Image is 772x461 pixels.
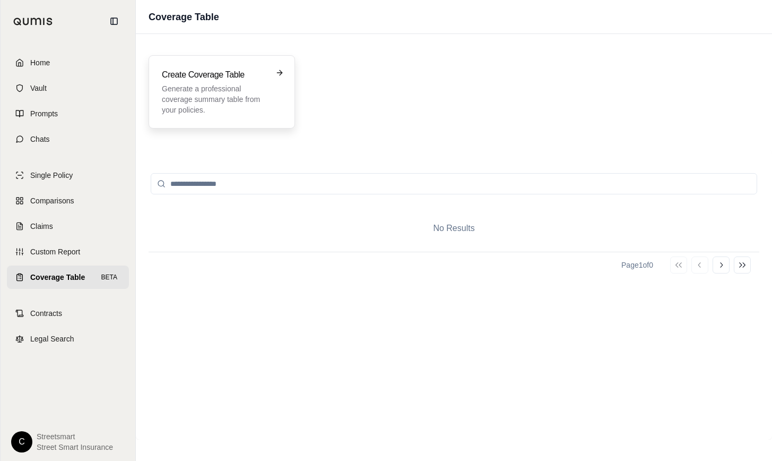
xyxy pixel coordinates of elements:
[106,13,123,30] button: Collapse sidebar
[30,57,50,68] span: Home
[37,431,113,442] span: Streetsmart
[30,272,85,283] span: Coverage Table
[7,327,129,351] a: Legal Search
[30,83,47,93] span: Vault
[30,308,62,319] span: Contracts
[7,240,129,263] a: Custom Report
[7,76,129,100] a: Vault
[30,246,80,257] span: Custom Report
[30,134,50,144] span: Chats
[621,260,653,270] div: Page 1 of 0
[7,51,129,74] a: Home
[7,189,129,212] a: Comparisons
[30,170,73,181] span: Single Policy
[30,334,74,344] span: Legal Search
[7,266,129,289] a: Coverage TableBETA
[7,164,129,187] a: Single Policy
[162,83,267,115] p: Generate a professional coverage summary table from your policies.
[11,431,32,453] div: C
[162,69,267,81] h3: Create Coverage Table
[98,272,120,283] span: BETA
[30,108,58,119] span: Prompts
[37,442,113,453] span: Street Smart Insurance
[30,221,53,232] span: Claims
[149,205,759,252] div: No Results
[7,302,129,325] a: Contracts
[7,102,129,125] a: Prompts
[149,10,219,24] h1: Coverage Table
[7,215,129,238] a: Claims
[7,127,129,151] a: Chats
[30,195,74,206] span: Comparisons
[13,18,53,25] img: Qumis Logo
